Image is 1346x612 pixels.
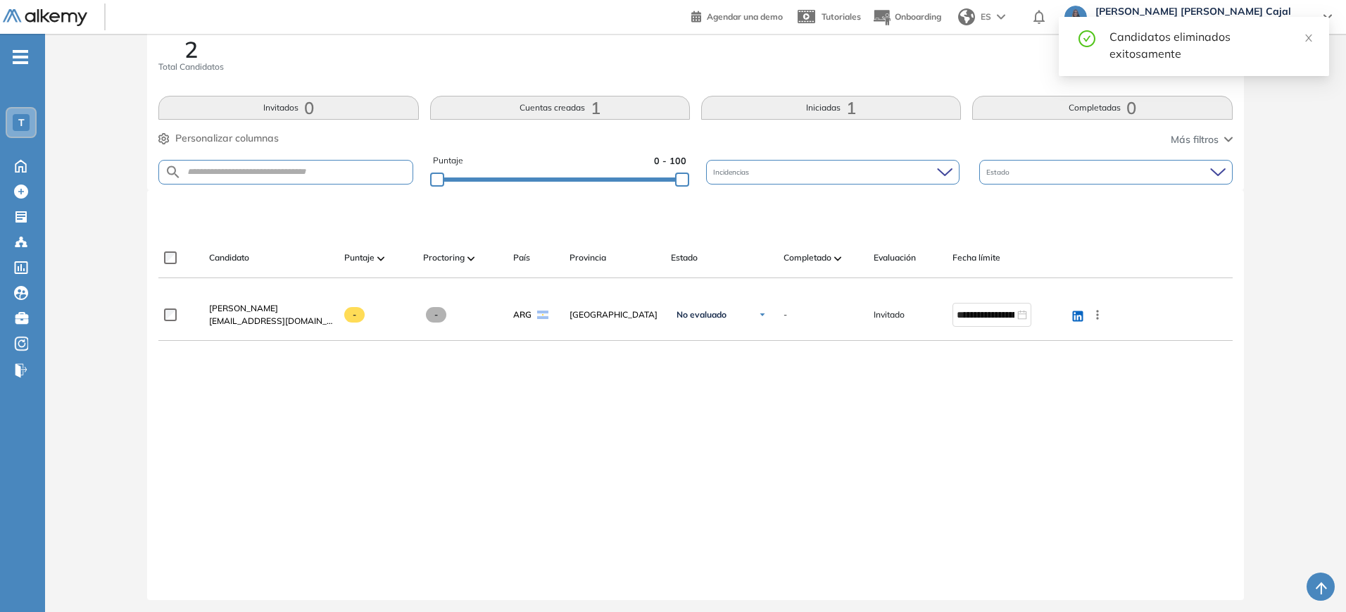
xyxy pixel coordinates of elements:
[758,311,767,319] img: Ícono de flecha
[423,251,465,264] span: Proctoring
[1095,6,1309,17] span: [PERSON_NAME] [PERSON_NAME] Cajal
[707,11,783,22] span: Agendar una demo
[677,309,727,320] span: No evaluado
[513,251,530,264] span: País
[1304,33,1314,43] span: close
[537,311,548,319] img: ARG
[1078,28,1095,47] span: check-circle
[952,251,1000,264] span: Fecha límite
[158,131,279,146] button: Personalizar columnas
[1171,132,1233,147] button: Más filtros
[344,251,375,264] span: Puntaje
[570,251,606,264] span: Provincia
[377,256,384,261] img: [missing "en.ARROW_ALT" translation]
[426,307,446,323] span: -
[467,256,474,261] img: [missing "en.ARROW_ALT" translation]
[997,14,1005,20] img: arrow
[209,251,249,264] span: Candidato
[13,56,28,58] i: -
[671,251,698,264] span: Estado
[209,315,333,327] span: [EMAIL_ADDRESS][DOMAIN_NAME]
[701,96,961,120] button: Iniciadas1
[958,8,975,25] img: world
[209,302,333,315] a: [PERSON_NAME]
[872,2,941,32] button: Onboarding
[3,9,87,27] img: Logo
[874,308,905,321] span: Invitado
[1109,28,1312,62] div: Candidatos eliminados exitosamente
[1171,132,1219,147] span: Más filtros
[158,61,224,73] span: Total Candidatos
[570,308,660,321] span: [GEOGRAPHIC_DATA]
[895,11,941,22] span: Onboarding
[158,96,418,120] button: Invitados0
[874,251,916,264] span: Evaluación
[209,303,278,313] span: [PERSON_NAME]
[18,117,25,128] span: T
[654,154,686,168] span: 0 - 100
[834,256,841,261] img: [missing "en.ARROW_ALT" translation]
[784,251,831,264] span: Completado
[184,38,198,61] span: 2
[713,167,752,177] span: Incidencias
[433,154,463,168] span: Puntaje
[175,131,279,146] span: Personalizar columnas
[691,7,783,24] a: Agendar una demo
[979,160,1233,185] div: Estado
[784,308,787,321] span: -
[986,167,1012,177] span: Estado
[981,11,991,23] span: ES
[430,96,690,120] button: Cuentas creadas1
[344,307,365,323] span: -
[513,308,532,321] span: ARG
[822,11,861,22] span: Tutoriales
[706,160,960,185] div: Incidencias
[165,163,182,181] img: SEARCH_ALT
[972,96,1232,120] button: Completadas0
